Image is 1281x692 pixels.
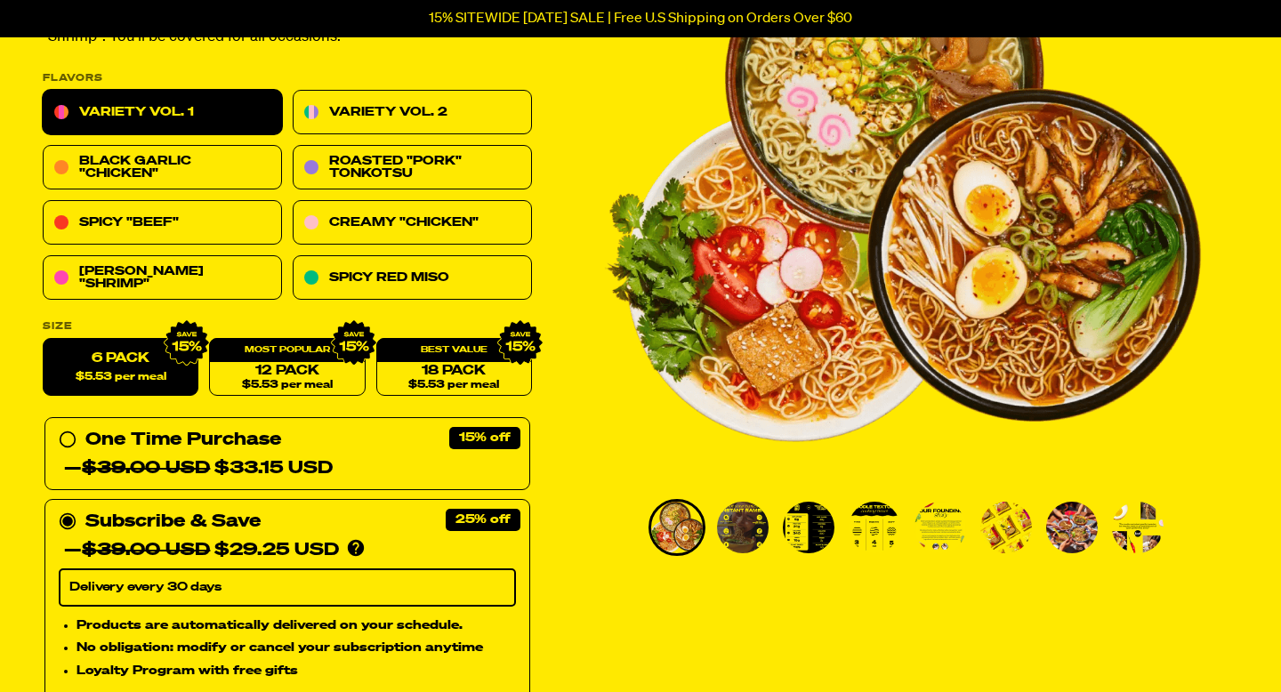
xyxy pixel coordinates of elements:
div: PDP main carousel thumbnails [604,499,1202,556]
img: IMG_9632.png [330,320,376,366]
a: Creamy "Chicken" [293,201,532,245]
div: — $29.25 USD [64,536,339,565]
img: Variety Vol. 1 [717,502,769,553]
li: Go to slide 5 [912,499,969,556]
img: Variety Vol. 1 [1046,502,1098,553]
span: $5.53 per meal [242,380,333,391]
p: Flavors [43,74,532,84]
a: Black Garlic "Chicken" [43,146,282,190]
p: 15% SITEWIDE [DATE] SALE | Free U.S Shipping on Orders Over $60 [429,11,852,27]
a: [PERSON_NAME] "Shrimp" [43,256,282,301]
del: $39.00 USD [82,542,210,559]
a: 12 Pack$5.53 per meal [209,339,365,397]
li: Go to slide 7 [1043,499,1100,556]
a: Roasted "Pork" Tonkotsu [293,146,532,190]
img: IMG_9632.png [164,320,210,366]
li: Go to slide 3 [780,499,837,556]
img: Variety Vol. 1 [849,502,900,553]
div: One Time Purchase [59,426,516,483]
li: Go to slide 6 [978,499,1035,556]
img: IMG_9632.png [497,320,544,366]
img: Variety Vol. 1 [980,502,1032,553]
select: Subscribe & Save —$39.00 USD$29.25 USD Products are automatically delivered on your schedule. No ... [59,569,516,607]
li: No obligation: modify or cancel your subscription anytime [77,639,516,658]
div: — $33.15 USD [64,455,333,483]
li: Go to slide 4 [846,499,903,556]
a: Variety Vol. 2 [293,91,532,135]
li: Loyalty Program with free gifts [77,662,516,681]
li: Go to slide 8 [1109,499,1166,556]
div: Subscribe & Save [85,508,261,536]
span: $5.53 per meal [76,372,166,383]
img: Variety Vol. 1 [783,502,834,553]
label: Size [43,322,532,332]
img: Variety Vol. 1 [914,502,966,553]
a: Spicy "Beef" [43,201,282,245]
img: Variety Vol. 1 [1112,502,1164,553]
img: Variety Vol. 1 [651,502,703,553]
del: $39.00 USD [82,460,210,478]
li: Go to slide 1 [649,499,705,556]
a: Variety Vol. 1 [43,91,282,135]
a: Spicy Red Miso [293,256,532,301]
a: 18 Pack$5.53 per meal [376,339,532,397]
li: Products are automatically delivered on your schedule. [77,616,516,635]
label: 6 Pack [43,339,198,397]
span: $5.53 per meal [408,380,499,391]
li: Go to slide 2 [714,499,771,556]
